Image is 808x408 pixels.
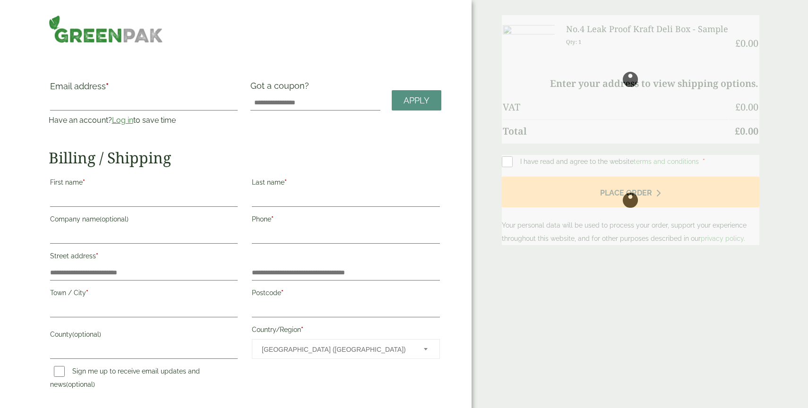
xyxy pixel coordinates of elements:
abbr: required [96,252,98,260]
abbr: required [301,326,303,333]
label: Last name [252,176,439,192]
label: Got a coupon? [250,81,313,95]
abbr: required [106,81,109,91]
abbr: required [83,178,85,186]
input: Sign me up to receive email updates and news(optional) [54,366,65,377]
abbr: required [271,215,274,223]
label: Phone [252,212,439,229]
label: Town / City [50,286,238,302]
p: Have an account? to save time [49,115,239,126]
span: United Kingdom (UK) [262,340,411,359]
label: First name [50,176,238,192]
abbr: required [284,178,287,186]
abbr: required [86,289,88,297]
label: Email address [50,82,238,95]
abbr: required [281,289,284,297]
a: Log in [112,116,133,125]
img: GreenPak Supplies [49,15,163,43]
span: Country/Region [252,339,439,359]
span: (optional) [72,331,101,338]
label: Postcode [252,286,439,302]
h2: Billing / Shipping [49,149,441,167]
label: Sign me up to receive email updates and news [50,367,200,391]
label: Country/Region [252,323,439,339]
span: (optional) [100,215,129,223]
label: Street address [50,249,238,265]
a: Apply [392,90,441,110]
span: Apply [404,95,430,106]
label: County [50,328,238,344]
span: (optional) [66,381,95,388]
label: Company name [50,212,238,229]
